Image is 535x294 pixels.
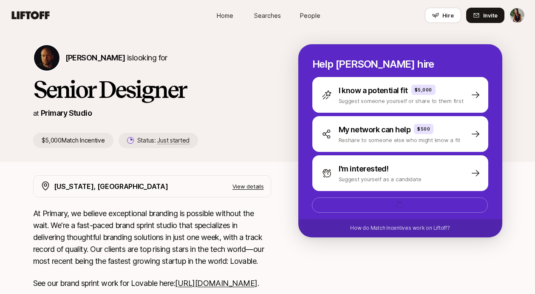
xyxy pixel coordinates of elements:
p: View details [232,182,264,191]
p: How do Match Incentives work on Liftoff? [350,224,450,232]
span: Searches [254,11,281,20]
p: Help [PERSON_NAME] hire [312,58,488,70]
p: $5,000 [415,86,432,93]
img: Nicholas Pattison [34,45,59,71]
span: Just started [157,137,190,144]
a: People [289,8,331,23]
a: Searches [246,8,289,23]
p: Reshare to someone else who might know a fit [339,136,461,144]
p: Status: [137,135,190,146]
p: My network can help [339,124,411,136]
a: [URL][DOMAIN_NAME] [175,279,257,288]
button: Hire [425,8,461,23]
span: People [300,11,320,20]
h1: Senior Designer [33,77,271,102]
span: Hire [442,11,454,20]
p: See our brand sprint work for Lovable here: . [33,277,271,289]
p: At Primary, we believe exceptional branding is possible without the wait. We're a fast-paced bran... [33,208,271,267]
p: I know a potential fit [339,85,408,97]
p: $500 [417,126,430,132]
button: Invite [466,8,504,23]
span: [PERSON_NAME] [65,53,125,62]
p: [US_STATE], [GEOGRAPHIC_DATA] [54,181,168,192]
p: Suggest yourself as a candidate [339,175,422,183]
img: Ciara Cornette [510,8,524,23]
p: $5,000 Match Incentive [33,133,113,148]
p: at [33,108,39,119]
span: Home [217,11,233,20]
p: is looking for [65,52,167,64]
p: Suggest someone yourself or share to them first [339,97,464,105]
a: Home [204,8,246,23]
a: Primary Studio [41,108,92,117]
p: I'm interested! [339,163,389,175]
span: Invite [483,11,498,20]
button: Ciara Cornette [510,8,525,23]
